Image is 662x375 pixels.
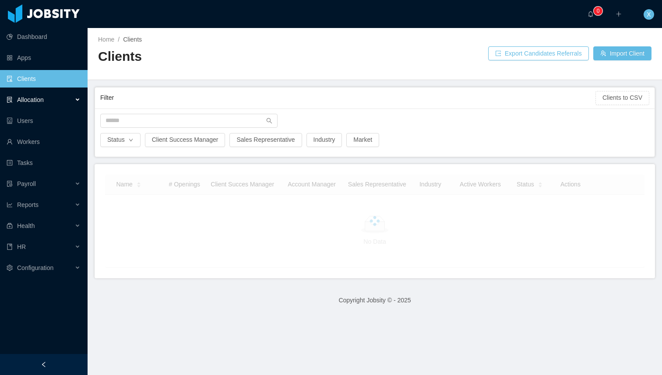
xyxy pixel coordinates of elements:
[7,49,81,67] a: icon: appstoreApps
[7,97,13,103] i: icon: solution
[17,243,26,250] span: HR
[88,285,662,315] footer: Copyright Jobsity © - 2025
[7,181,13,187] i: icon: file-protect
[7,265,13,271] i: icon: setting
[595,91,649,105] button: Clients to CSV
[17,264,53,271] span: Configuration
[229,133,302,147] button: Sales Representative
[17,222,35,229] span: Health
[346,133,379,147] button: Market
[100,90,595,106] div: Filter
[123,36,142,43] span: Clients
[488,46,589,60] button: icon: exportExport Candidates Referrals
[593,46,651,60] button: icon: usergroup-addImport Client
[100,133,141,147] button: Statusicon: down
[7,112,81,130] a: icon: robotUsers
[7,202,13,208] i: icon: line-chart
[7,244,13,250] i: icon: book
[594,7,602,15] sup: 0
[145,133,225,147] button: Client Success Manager
[588,11,594,17] i: icon: bell
[17,96,44,103] span: Allocation
[266,118,272,124] i: icon: search
[306,133,342,147] button: Industry
[17,201,39,208] span: Reports
[98,36,114,43] a: Home
[7,28,81,46] a: icon: pie-chartDashboard
[7,133,81,151] a: icon: userWorkers
[616,11,622,17] i: icon: plus
[7,223,13,229] i: icon: medicine-box
[17,180,36,187] span: Payroll
[7,70,81,88] a: icon: auditClients
[118,36,120,43] span: /
[647,9,651,20] span: X
[7,154,81,172] a: icon: profileTasks
[98,48,375,66] h2: Clients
